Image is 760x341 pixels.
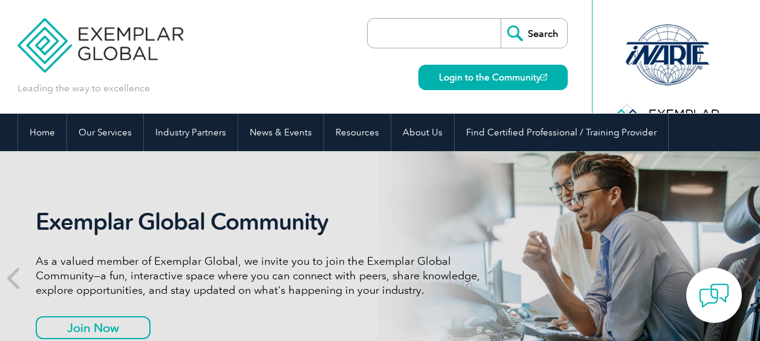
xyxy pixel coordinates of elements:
p: As a valued member of Exemplar Global, we invite you to join the Exemplar Global Community—a fun,... [36,254,489,297]
a: Industry Partners [144,114,238,151]
a: Home [18,114,67,151]
img: open_square.png [541,74,547,80]
a: News & Events [238,114,323,151]
a: Our Services [67,114,143,151]
a: Find Certified Professional / Training Provider [455,114,668,151]
p: Leading the way to excellence [18,82,150,95]
input: Search [501,19,567,48]
a: Login to the Community [418,65,568,90]
a: Resources [324,114,391,151]
a: Join Now [36,316,151,339]
h2: Exemplar Global Community [36,208,489,236]
img: contact-chat.png [699,281,729,311]
a: About Us [391,114,454,151]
